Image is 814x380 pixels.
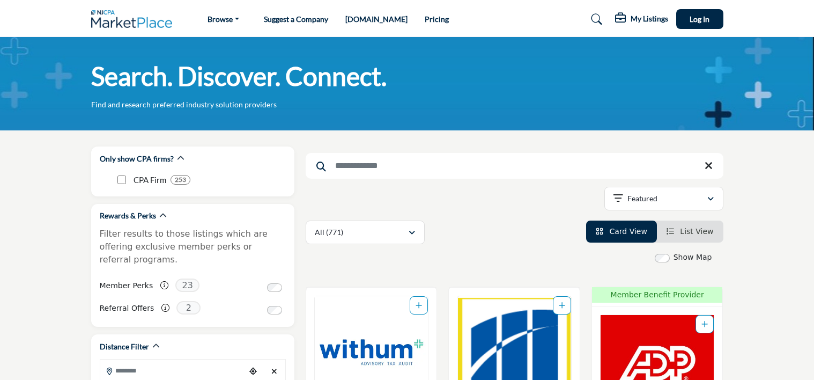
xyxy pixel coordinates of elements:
[609,227,647,236] span: Card View
[315,227,343,238] p: All (771)
[674,252,712,263] label: Show Map
[425,14,449,24] a: Pricing
[581,11,609,28] a: Search
[117,176,126,184] input: CPA Firm checkbox
[595,289,720,301] span: Member Benefit Provider
[91,10,178,28] img: Site Logo
[676,9,723,29] button: Log In
[267,306,282,315] input: Switch to Referral Offers
[175,176,186,184] b: 253
[559,301,565,310] a: Add To List
[134,174,166,186] p: CPA Firm: CPA Firm
[416,301,422,310] a: Add To List
[100,228,286,266] p: Filter results to those listings which are offering exclusive member perks or referral programs.
[667,227,714,236] a: View List
[701,320,708,328] a: Add To List
[631,14,668,24] h5: My Listings
[171,175,190,185] div: 253 Results For CPA Firm
[100,210,156,221] h2: Rewards & Perks
[690,14,709,24] span: Log In
[604,187,723,210] button: Featured
[345,14,408,24] a: [DOMAIN_NAME]
[176,301,201,315] span: 2
[175,279,199,292] span: 23
[615,13,668,26] div: My Listings
[100,154,174,164] h2: Only show CPA firms?
[264,14,328,24] a: Suggest a Company
[680,227,713,236] span: List View
[306,221,425,244] button: All (771)
[267,283,282,292] input: Switch to Member Perks
[627,193,657,204] p: Featured
[596,227,647,236] a: View Card
[200,12,247,27] a: Browse
[100,276,153,295] label: Member Perks
[100,299,154,318] label: Referral Offers
[657,221,723,243] li: List View
[91,60,387,93] h1: Search. Discover. Connect.
[91,99,277,110] p: Find and research preferred industry solution providers
[586,221,657,243] li: Card View
[306,153,723,179] input: Search Keyword
[100,341,149,352] h2: Distance Filter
